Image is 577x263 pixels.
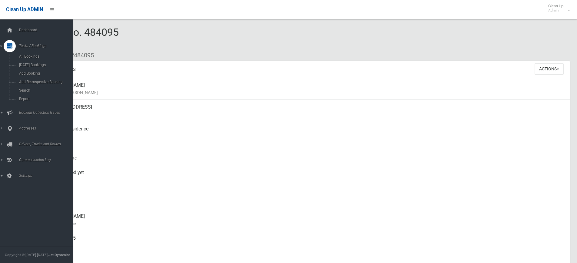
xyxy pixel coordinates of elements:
strong: Jet Dynamics [48,253,70,257]
span: Tasks / Bookings [17,44,77,48]
small: Collection Date [48,154,565,162]
small: Admin [548,8,563,13]
div: [DATE] [48,143,565,165]
span: Communication Log [17,158,77,162]
span: Clean Up [545,4,569,13]
div: [STREET_ADDRESS] [48,100,565,122]
li: #484095 [66,50,94,61]
span: Add Retrospective Booking [17,80,72,84]
span: Addresses [17,126,77,130]
div: [PERSON_NAME] [48,78,565,100]
span: Copyright © [DATE]-[DATE] [5,253,48,257]
small: Collected At [48,176,565,184]
button: Actions [535,63,564,75]
span: Settings [17,174,77,178]
small: Mobile [48,242,565,249]
span: Add Booking [17,71,72,76]
span: Booking Collection Issues [17,110,77,115]
div: [PERSON_NAME] [48,209,565,231]
span: [DATE] Bookings [17,63,72,67]
small: Pickup Point [48,133,565,140]
small: Address [48,111,565,118]
span: Booking No. 484095 [27,26,119,50]
span: All Bookings [17,54,72,59]
span: Search [17,88,72,93]
div: Front of Residence [48,122,565,143]
div: [DATE] [48,187,565,209]
span: Report [17,97,72,101]
small: Zone [48,198,565,205]
small: Contact Name [48,220,565,227]
span: Clean Up ADMIN [6,7,43,12]
span: Dashboard [17,28,77,32]
div: Not collected yet [48,165,565,187]
small: Name of [PERSON_NAME] [48,89,565,96]
span: Drivers, Trucks and Routes [17,142,77,146]
div: 0449784615 [48,231,565,253]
